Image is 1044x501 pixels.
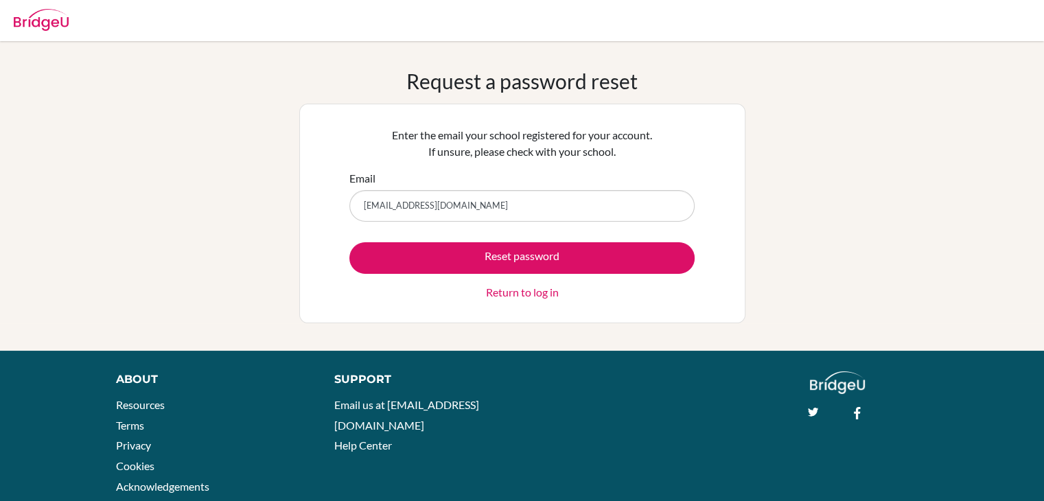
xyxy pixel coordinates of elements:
a: Acknowledgements [116,480,209,493]
div: Support [334,371,507,388]
p: Enter the email your school registered for your account. If unsure, please check with your school. [349,127,695,160]
button: Reset password [349,242,695,274]
a: Help Center [334,439,392,452]
a: Cookies [116,459,154,472]
a: Privacy [116,439,151,452]
h1: Request a password reset [406,69,638,93]
img: Bridge-U [14,9,69,31]
label: Email [349,170,375,187]
a: Terms [116,419,144,432]
a: Return to log in [486,284,559,301]
img: logo_white@2x-f4f0deed5e89b7ecb1c2cc34c3e3d731f90f0f143d5ea2071677605dd97b5244.png [810,371,866,394]
a: Email us at [EMAIL_ADDRESS][DOMAIN_NAME] [334,398,479,432]
div: About [116,371,303,388]
a: Resources [116,398,165,411]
